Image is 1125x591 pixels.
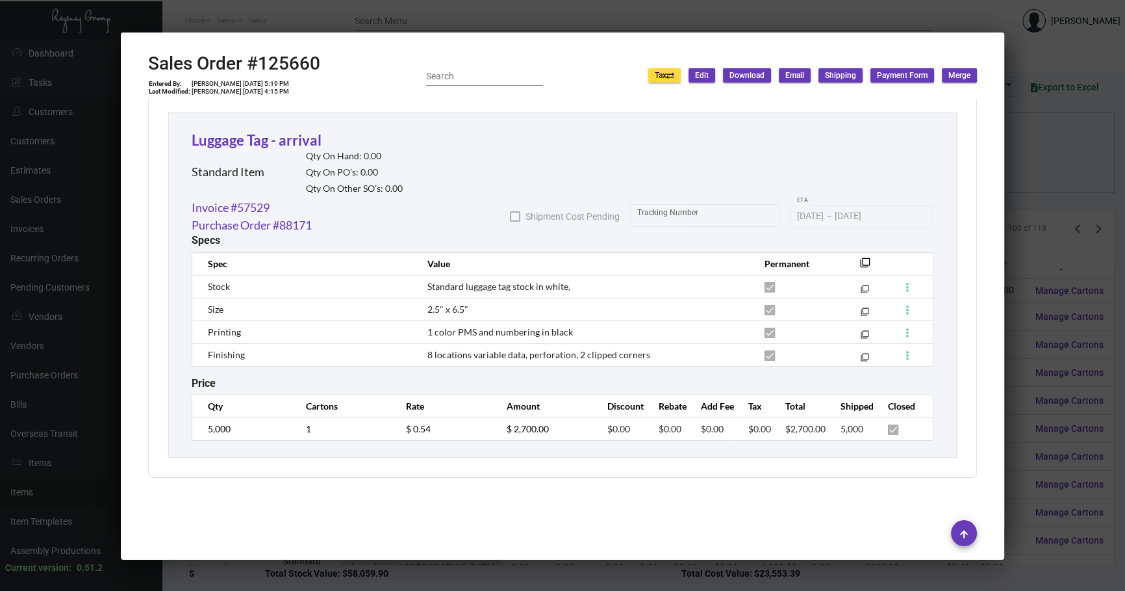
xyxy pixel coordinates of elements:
[192,165,264,179] h2: Standard Item
[818,68,863,83] button: Shipping
[875,395,933,417] th: Closed
[825,70,856,81] span: Shipping
[427,349,650,360] span: 8 locations variable data, perforation, 2 clipped corners
[942,68,977,83] button: Merge
[192,252,414,275] th: Spec
[835,211,897,222] input: End date
[659,423,681,434] span: $0.00
[208,304,223,315] span: Size
[525,209,620,224] span: Shipment Cost Pending
[841,423,863,434] span: 5,000
[729,70,765,81] span: Download
[191,88,290,96] td: [PERSON_NAME] [DATE] 4:15 PM
[148,80,191,88] td: Entered By:
[723,68,771,83] button: Download
[306,151,403,162] h2: Qty On Hand: 0.00
[701,423,724,434] span: $0.00
[192,217,312,234] a: Purchase Order #88171
[5,561,71,575] div: Current version:
[393,395,494,417] th: Rate
[861,287,869,296] mat-icon: filter_none
[785,70,804,81] span: Email
[785,423,826,434] span: $2,700.00
[192,395,293,417] th: Qty
[594,395,646,417] th: Discount
[861,310,869,319] mat-icon: filter_none
[877,70,928,81] span: Payment Form
[646,395,688,417] th: Rebate
[860,261,870,272] mat-icon: filter_none
[826,211,832,222] span: –
[192,377,216,389] h2: Price
[148,53,320,75] h2: Sales Order #125660
[948,70,970,81] span: Merge
[77,561,103,575] div: 0.51.2
[797,211,824,222] input: Start date
[148,88,191,96] td: Last Modified:
[735,395,772,417] th: Tax
[861,333,869,341] mat-icon: filter_none
[655,70,674,81] span: Tax
[192,199,270,217] a: Invoice #57529
[779,68,811,83] button: Email
[306,167,403,178] h2: Qty On PO’s: 0.00
[748,423,771,434] span: $0.00
[828,395,875,417] th: Shipped
[752,252,841,275] th: Permanent
[427,326,573,337] span: 1 color PMS and numbering in black
[427,281,570,292] span: Standard luggage tag stock in white,
[208,281,230,292] span: Stock
[648,68,681,83] button: Tax
[414,252,752,275] th: Value
[772,395,828,417] th: Total
[192,234,220,246] h2: Specs
[208,349,245,360] span: Finishing
[695,70,709,81] span: Edit
[870,68,934,83] button: Payment Form
[607,423,630,434] span: $0.00
[191,80,290,88] td: [PERSON_NAME] [DATE] 5:19 PM
[689,68,715,83] button: Edit
[192,131,322,149] a: Luggage Tag - arrival
[494,395,594,417] th: Amount
[208,326,241,337] span: Printing
[292,395,393,417] th: Cartons
[861,356,869,364] mat-icon: filter_none
[306,183,403,194] h2: Qty On Other SO’s: 0.00
[688,395,735,417] th: Add Fee
[427,304,468,315] span: 2.5" x 6.5"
